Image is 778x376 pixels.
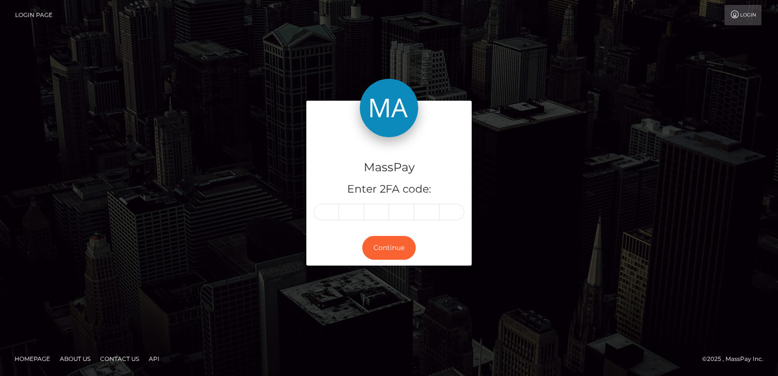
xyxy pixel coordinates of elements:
h4: MassPay [314,159,464,176]
button: Continue [362,236,416,260]
a: Login Page [15,5,53,25]
a: Contact Us [96,351,143,366]
a: About Us [56,351,94,366]
h5: Enter 2FA code: [314,182,464,197]
a: Login [725,5,761,25]
a: Homepage [11,351,54,366]
a: API [145,351,163,366]
img: MassPay [360,79,418,137]
div: © 2025 , MassPay Inc. [702,354,771,364]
